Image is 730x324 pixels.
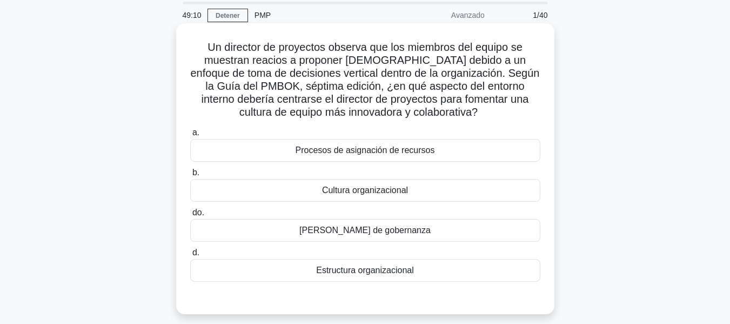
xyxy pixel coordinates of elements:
font: Procesos de asignación de recursos [296,146,435,155]
font: b. [192,168,199,177]
a: Detener [207,9,248,22]
font: a. [192,128,199,137]
font: Un director de proyectos observa que los miembros del equipo se muestran reacios a proponer [DEMO... [191,41,540,118]
font: 1/40 [533,11,547,19]
font: 49:10 [183,11,202,19]
font: PMP [255,11,271,19]
font: [PERSON_NAME] de gobernanza [299,226,431,235]
font: Estructura organizacional [316,266,414,275]
font: Detener [216,12,240,19]
font: Cultura organizacional [322,186,408,195]
font: do. [192,208,204,217]
font: Avanzado [451,11,485,19]
font: d. [192,248,199,257]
